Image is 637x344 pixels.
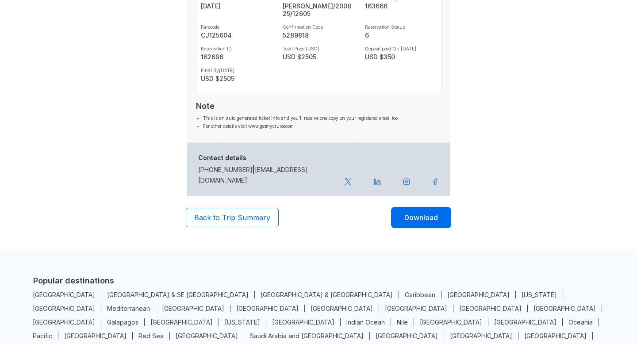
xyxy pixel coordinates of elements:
[27,291,101,298] a: [GEOGRAPHIC_DATA]
[365,2,437,10] strong: 163666
[453,305,528,312] a: [GEOGRAPHIC_DATA]
[341,318,391,326] a: Indian Ocean
[201,68,272,73] label: Final By [DATE]
[230,305,305,312] a: [GEOGRAPHIC_DATA]
[201,24,272,30] label: Farecode
[201,31,272,39] strong: CJ125604
[203,122,441,130] li: For other details visit www.getmycruisecom
[441,291,516,298] a: [GEOGRAPHIC_DATA]
[201,75,272,82] strong: USD $ 2505
[404,212,438,223] span: Download
[255,291,399,298] a: [GEOGRAPHIC_DATA] & [GEOGRAPHIC_DATA]
[203,114,441,122] li: This is an auto generated ticket info and you’ll receive one copy on your registered email too
[101,318,145,326] a: Galapagos
[145,318,219,326] a: [GEOGRAPHIC_DATA]
[283,31,354,39] strong: 5289818
[156,305,230,312] a: [GEOGRAPHIC_DATA]
[305,305,379,312] a: [GEOGRAPHIC_DATA]
[379,305,453,312] a: [GEOGRAPHIC_DATA]
[365,53,437,61] strong: USD $ 350
[101,305,156,312] a: Mediterranean
[27,305,101,312] a: [GEOGRAPHIC_DATA]
[365,31,437,39] strong: 6
[283,46,354,51] label: Total Price (USD)
[283,53,354,61] strong: USD $ 2505
[414,318,488,326] a: [GEOGRAPHIC_DATA]
[399,291,441,298] a: Caribbean
[186,208,279,227] button: Back to Trip Summary
[488,318,563,326] a: [GEOGRAPHIC_DATA]
[198,166,253,173] a: [PHONE_NUMBER]
[219,318,266,326] a: [US_STATE]
[266,318,341,326] a: [GEOGRAPHIC_DATA]
[444,332,518,340] a: [GEOGRAPHIC_DATA]
[201,46,272,51] label: Reservation ID
[58,332,133,340] a: [GEOGRAPHIC_DATA]
[516,291,563,298] a: [US_STATE]
[196,101,441,111] h3: Note
[244,332,370,340] a: Saudi Arabia and [GEOGRAPHIC_DATA]
[365,46,437,51] label: Deposit paid On [DATE]
[391,207,451,228] button: Download
[133,332,170,340] a: Red Sea
[528,305,602,312] a: [GEOGRAPHIC_DATA]
[370,332,444,340] a: [GEOGRAPHIC_DATA]
[365,24,437,30] label: Reservation Status
[283,24,354,30] label: Confirmation Code
[201,2,272,10] strong: [DATE]
[27,332,58,340] a: Pacific
[193,154,340,185] div: |
[283,2,354,17] strong: [PERSON_NAME]/200825/12605
[201,53,272,61] strong: 162696
[198,154,334,162] h6: Contact details
[101,291,255,298] a: [GEOGRAPHIC_DATA] & SE [GEOGRAPHIC_DATA]
[170,332,244,340] a: [GEOGRAPHIC_DATA]
[33,276,604,285] h5: Popular destinations
[563,318,599,326] a: Oceania
[391,318,414,326] a: Nile
[518,332,593,340] a: [GEOGRAPHIC_DATA]
[27,318,101,326] a: [GEOGRAPHIC_DATA]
